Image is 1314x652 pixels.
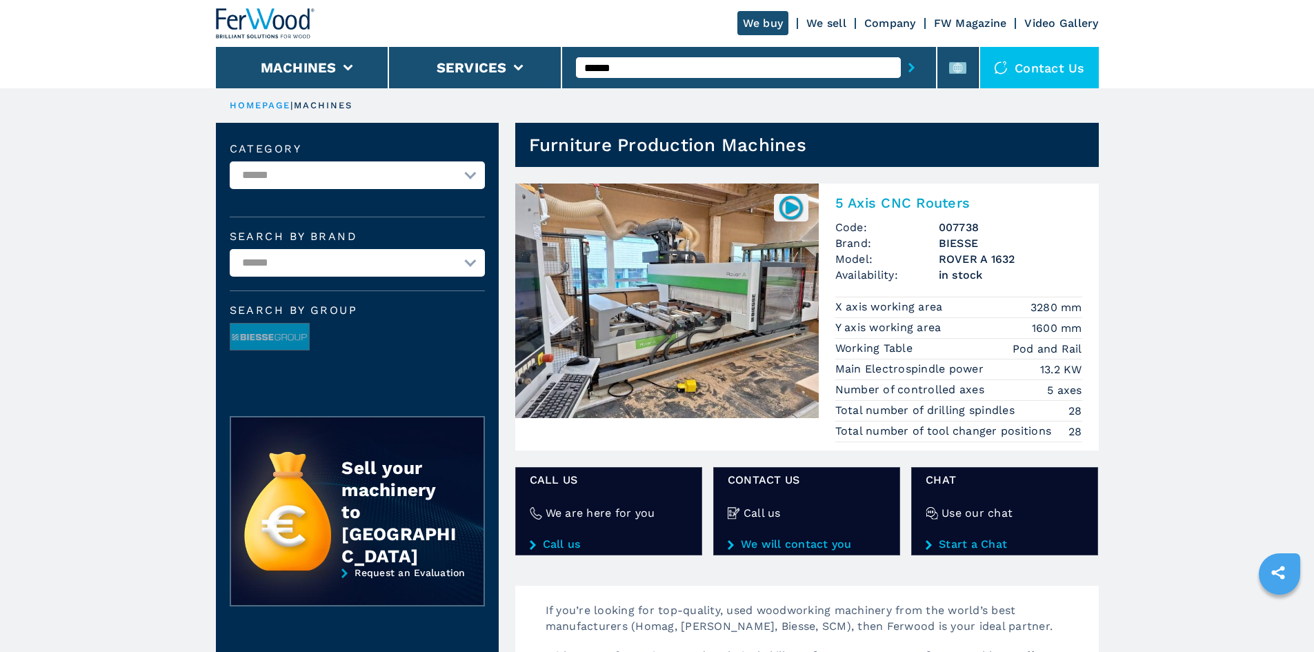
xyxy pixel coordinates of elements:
p: Main Electrospindle power [835,362,988,377]
span: Search by group [230,305,485,316]
button: submit-button [901,52,922,83]
em: 3280 mm [1031,299,1082,315]
h2: 5 Axis CNC Routers [835,195,1082,211]
a: Request an Evaluation [230,567,485,617]
img: 5 Axis CNC Routers BIESSE ROVER A 1632 [515,184,819,418]
img: Contact us [994,61,1008,75]
a: Company [864,17,916,30]
a: We will contact you [728,538,886,551]
h1: Furniture Production Machines [529,134,806,156]
iframe: Chat [1255,590,1304,642]
span: Model: [835,251,939,267]
span: Availability: [835,267,939,283]
a: We buy [737,11,789,35]
span: Chat [926,472,1084,488]
em: 28 [1068,424,1082,439]
p: Number of controlled axes [835,382,988,397]
em: 28 [1068,403,1082,419]
h3: BIESSE [939,235,1082,251]
h4: We are here for you [546,505,655,521]
p: Working Table [835,341,917,356]
p: X axis working area [835,299,946,315]
label: Search by brand [230,231,485,242]
a: HOMEPAGE [230,100,291,110]
p: machines [294,99,353,112]
span: | [290,100,293,110]
span: Brand: [835,235,939,251]
label: Category [230,144,485,155]
a: Video Gallery [1024,17,1098,30]
p: Y axis working area [835,320,945,335]
p: If you’re looking for top-quality, used woodworking machinery from the world’s best manufacturers... [532,602,1099,648]
h4: Use our chat [942,505,1013,521]
em: Pod and Rail [1013,341,1082,357]
img: Ferwood [216,8,315,39]
h4: Call us [744,505,781,521]
a: We sell [806,17,846,30]
p: Total number of drilling spindles [835,403,1019,418]
button: Machines [261,59,337,76]
span: Call us [530,472,688,488]
a: sharethis [1261,555,1295,590]
span: in stock [939,267,1082,283]
button: Services [437,59,507,76]
div: Contact us [980,47,1099,88]
div: Sell your machinery to [GEOGRAPHIC_DATA] [341,457,456,567]
a: 5 Axis CNC Routers BIESSE ROVER A 16320077385 Axis CNC RoutersCode:007738Brand:BIESSEModel:ROVER ... [515,184,1099,451]
span: CONTACT US [728,472,886,488]
img: Use our chat [926,507,938,520]
img: Call us [728,507,740,520]
p: Total number of tool changer positions [835,424,1055,439]
em: 1600 mm [1032,320,1082,336]
img: image [230,324,309,351]
span: Code: [835,219,939,235]
a: Call us [530,538,688,551]
h3: ROVER A 1632 [939,251,1082,267]
img: 007738 [777,194,804,221]
em: 5 axes [1047,382,1082,398]
em: 13.2 KW [1040,362,1082,377]
img: We are here for you [530,507,542,520]
h3: 007738 [939,219,1082,235]
a: FW Magazine [934,17,1007,30]
a: Start a Chat [926,538,1084,551]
